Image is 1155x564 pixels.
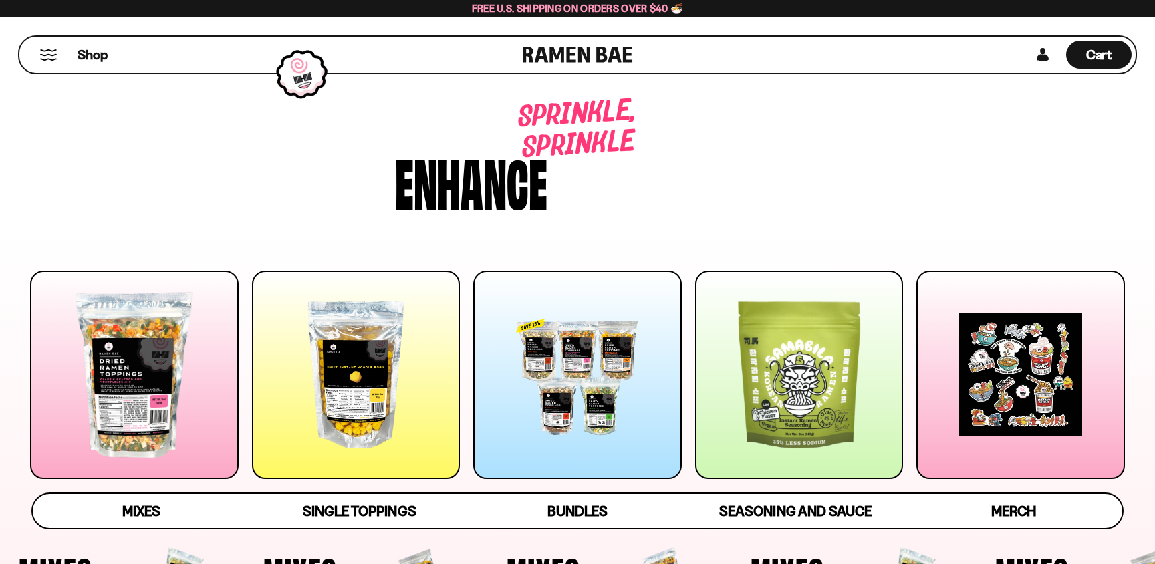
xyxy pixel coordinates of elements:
[991,503,1036,519] span: Merch
[78,46,108,64] span: Shop
[472,2,684,15] span: Free U.S. Shipping on Orders over $40 🍜
[122,503,160,519] span: Mixes
[303,503,416,519] span: Single Toppings
[1066,37,1132,73] div: Cart
[469,494,686,528] a: Bundles
[686,494,904,528] a: Seasoning and Sauce
[904,494,1122,528] a: Merch
[395,149,547,213] div: Enhance
[251,494,469,528] a: Single Toppings
[39,49,57,61] button: Mobile Menu Trigger
[33,494,251,528] a: Mixes
[547,503,608,519] span: Bundles
[1086,47,1112,63] span: Cart
[78,41,108,69] a: Shop
[719,503,871,519] span: Seasoning and Sauce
